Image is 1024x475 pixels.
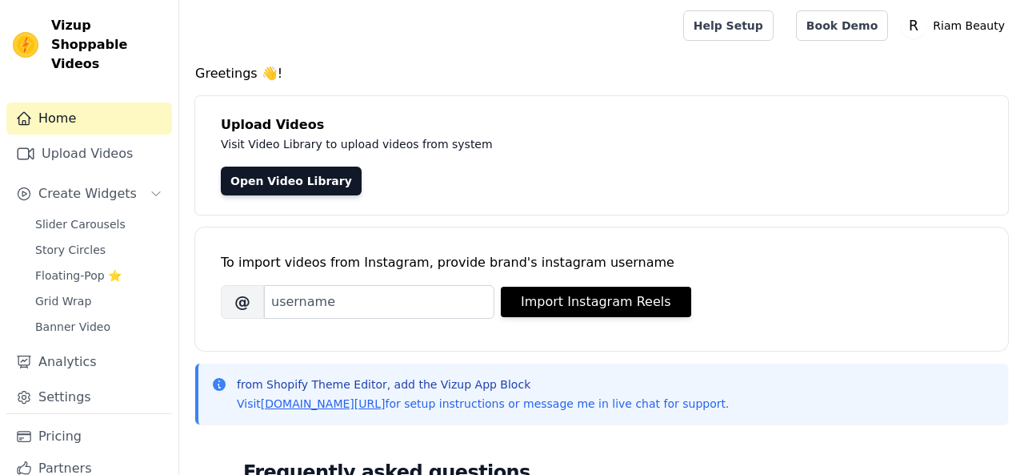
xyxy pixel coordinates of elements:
[6,103,172,135] a: Home
[221,167,362,195] a: Open Video Library
[26,213,172,235] a: Slider Carousels
[221,253,982,272] div: To import videos from Instagram, provide brand's instagram username
[501,287,691,317] button: Import Instagram Reels
[926,11,1011,40] p: Riam Beauty
[26,264,172,287] a: Floating-Pop ⭐
[901,11,1011,40] button: R Riam Beauty
[221,115,982,135] h4: Upload Videos
[6,421,172,453] a: Pricing
[909,18,918,34] text: R
[51,16,166,74] span: Vizup Shoppable Videos
[796,10,888,41] a: Book Demo
[221,285,264,319] span: @
[26,316,172,338] a: Banner Video
[26,239,172,261] a: Story Circles
[6,381,172,413] a: Settings
[195,64,1008,83] h4: Greetings 👋!
[221,135,938,154] p: Visit Video Library to upload videos from system
[237,396,729,412] p: Visit for setup instructions or message me in live chat for support.
[264,285,494,319] input: username
[683,10,774,41] a: Help Setup
[35,293,91,309] span: Grid Wrap
[237,376,729,392] p: from Shopify Theme Editor, add the Vizup App Block
[35,319,110,335] span: Banner Video
[6,346,172,378] a: Analytics
[35,216,126,232] span: Slider Carousels
[38,184,137,203] span: Create Widgets
[6,178,172,210] button: Create Widgets
[35,268,122,284] span: Floating-Pop ⭐
[6,138,172,170] a: Upload Videos
[26,290,172,312] a: Grid Wrap
[261,397,386,410] a: [DOMAIN_NAME][URL]
[13,32,38,58] img: Vizup
[35,242,106,258] span: Story Circles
